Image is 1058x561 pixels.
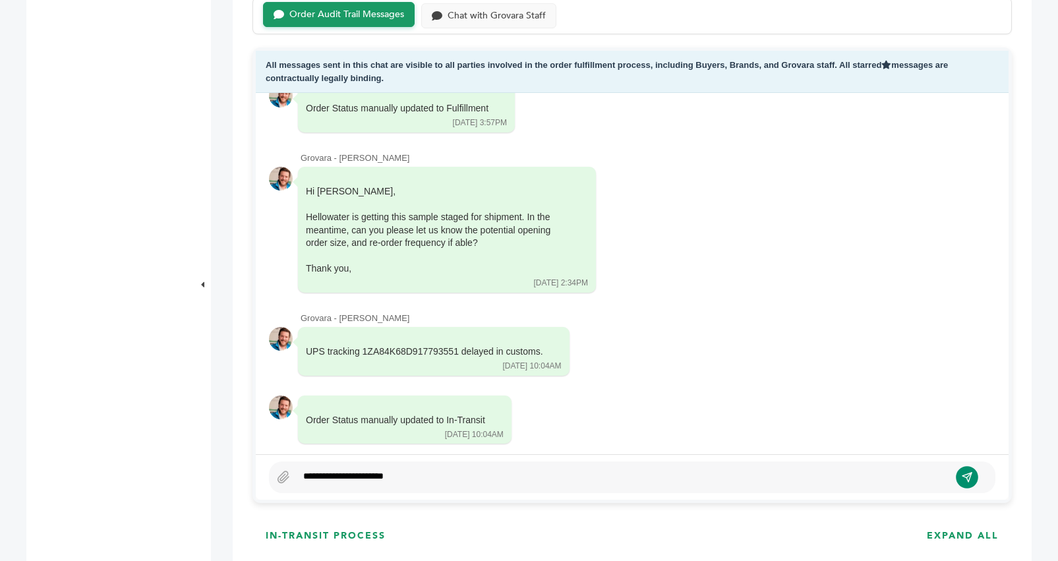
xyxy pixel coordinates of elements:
[927,529,999,543] h3: EXPAND ALL
[306,102,488,115] div: Order Status manually updated to Fulfillment
[289,9,404,20] div: Order Audit Trail Messages
[306,185,570,276] div: Hi [PERSON_NAME], Hellowater is getting this sample staged for shipment. In the meantime, can you...
[306,345,543,359] div: UPS tracking 1ZA84K68D917793551 delayed in customs.
[301,152,995,164] div: Grovara - [PERSON_NAME]
[448,11,546,22] div: Chat with Grovara Staff
[306,414,485,427] div: Order Status manually updated to In-Transit
[453,117,507,129] div: [DATE] 3:57PM
[502,361,561,372] div: [DATE] 10:04AM
[256,51,1009,93] div: All messages sent in this chat are visible to all parties involved in the order fulfillment proce...
[445,429,504,440] div: [DATE] 10:04AM
[534,278,588,289] div: [DATE] 2:34PM
[266,529,386,543] h3: IN-TRANSIT PROCESS
[301,312,995,324] div: Grovara - [PERSON_NAME]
